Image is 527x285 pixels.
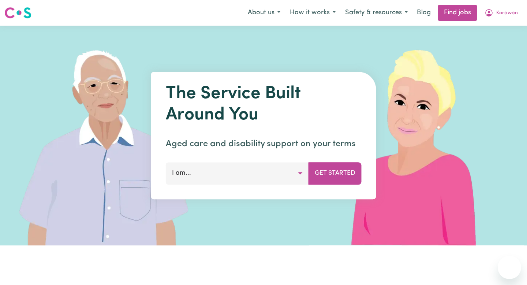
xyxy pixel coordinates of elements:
button: Safety & resources [340,5,412,21]
span: Korawan [496,9,518,17]
a: Careseekers logo [4,4,31,21]
iframe: Button to launch messaging window [498,256,521,279]
button: How it works [285,5,340,21]
h1: The Service Built Around You [166,84,362,126]
a: Blog [412,5,435,21]
img: Careseekers logo [4,6,31,19]
a: Find jobs [438,5,477,21]
button: I am... [166,162,309,184]
button: My Account [480,5,523,21]
button: About us [243,5,285,21]
p: Aged care and disability support on your terms [166,137,362,151]
button: Get Started [309,162,362,184]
